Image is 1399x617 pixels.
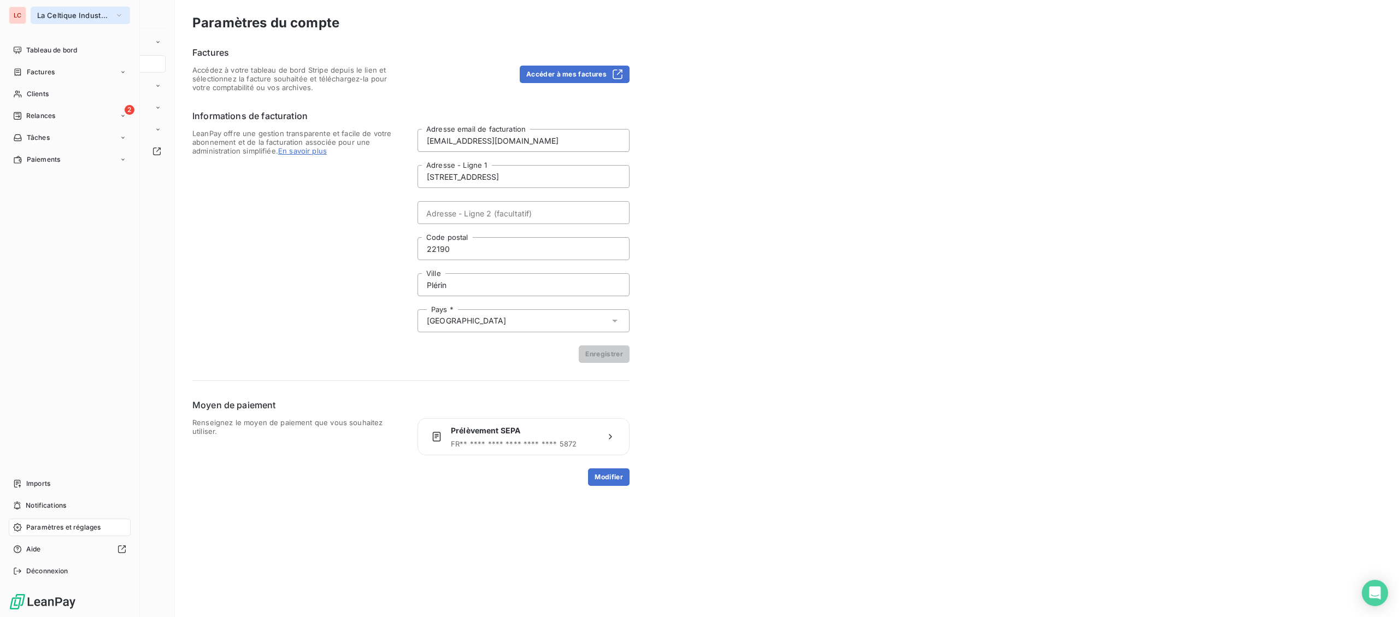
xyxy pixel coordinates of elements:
span: Imports [26,479,50,489]
span: Aide [26,544,41,554]
a: Aide [9,540,131,558]
span: Déconnexion [26,566,68,576]
span: Paramètres et réglages [26,522,101,532]
input: placeholder [418,165,630,188]
h6: Moyen de paiement [192,398,630,412]
div: Open Intercom Messenger [1362,580,1388,606]
span: Clients [27,89,49,99]
h3: Paramètres du compte [192,13,1382,33]
h6: Factures [192,46,630,59]
span: Accédez à votre tableau de bord Stripe depuis le lien et sélectionnez la facture souhaitée et tél... [192,66,404,92]
img: Logo LeanPay [9,593,77,610]
button: Enregistrer [579,345,630,363]
h6: Informations de facturation [192,109,630,122]
span: 2 [125,105,134,115]
span: Prélèvement SEPA [451,425,596,436]
button: Accéder à mes factures [520,66,630,83]
span: Notifications [26,501,66,510]
span: Tableau de bord [26,45,77,55]
input: placeholder [418,273,630,296]
span: [GEOGRAPHIC_DATA] [427,315,507,326]
span: Tâches [27,133,50,143]
span: Paiements [27,155,60,164]
span: La Celtique Industrielle [37,11,110,20]
button: Modifier [588,468,630,486]
span: En savoir plus [278,146,327,155]
input: placeholder [418,129,630,152]
span: LeanPay offre une gestion transparente et facile de votre abonnement et de la facturation associé... [192,129,404,363]
span: Renseignez le moyen de paiement que vous souhaitez utiliser. [192,418,404,486]
div: LC [9,7,26,24]
input: placeholder [418,237,630,260]
span: Factures [27,67,55,77]
input: placeholder [418,201,630,224]
span: Relances [26,111,55,121]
